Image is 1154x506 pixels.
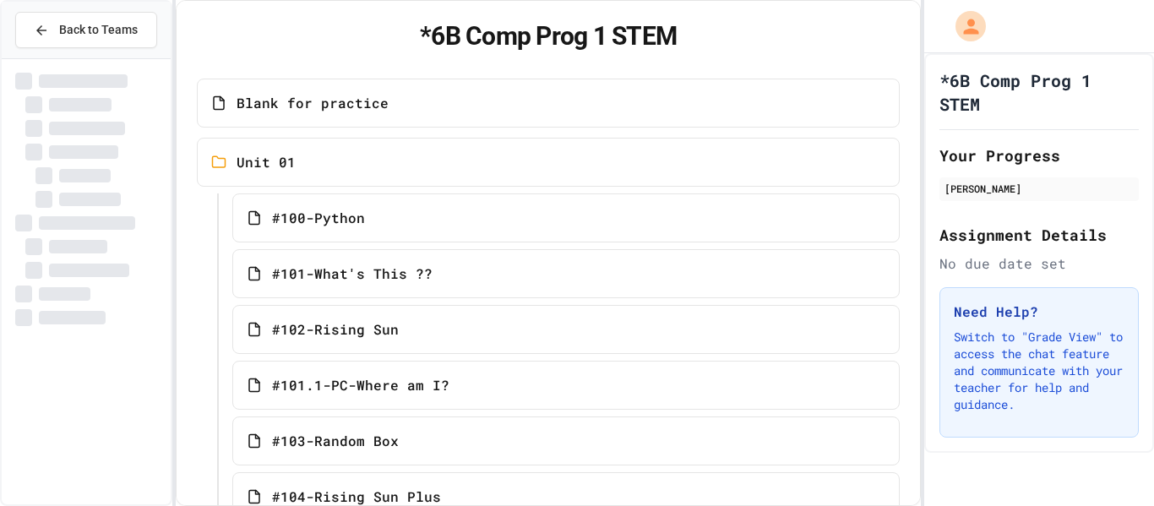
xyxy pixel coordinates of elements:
a: #103-Random Box [232,416,901,465]
span: Back to Teams [59,21,138,39]
span: #101-What's This ?? [272,264,433,284]
h2: Your Progress [939,144,1139,167]
a: #101-What's This ?? [232,249,901,298]
a: Blank for practice [197,79,901,128]
a: #101.1-PC-Where am I? [232,361,901,410]
span: #100-Python [272,208,365,228]
a: #100-Python [232,193,901,242]
div: No due date set [939,253,1139,274]
span: #102-Rising Sun [272,319,399,340]
h3: Need Help? [954,302,1124,322]
span: Unit 01 [237,152,296,172]
div: My Account [938,7,990,46]
span: #103-Random Box [272,431,399,451]
div: [PERSON_NAME] [944,181,1134,196]
p: Switch to "Grade View" to access the chat feature and communicate with your teacher for help and ... [954,329,1124,413]
h2: Assignment Details [939,223,1139,247]
button: Back to Teams [15,12,157,48]
h1: *6B Comp Prog 1 STEM [939,68,1139,116]
span: Blank for practice [237,93,389,113]
span: #101.1-PC-Where am I? [272,375,449,395]
h1: *6B Comp Prog 1 STEM [197,21,901,52]
a: #102-Rising Sun [232,305,901,354]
